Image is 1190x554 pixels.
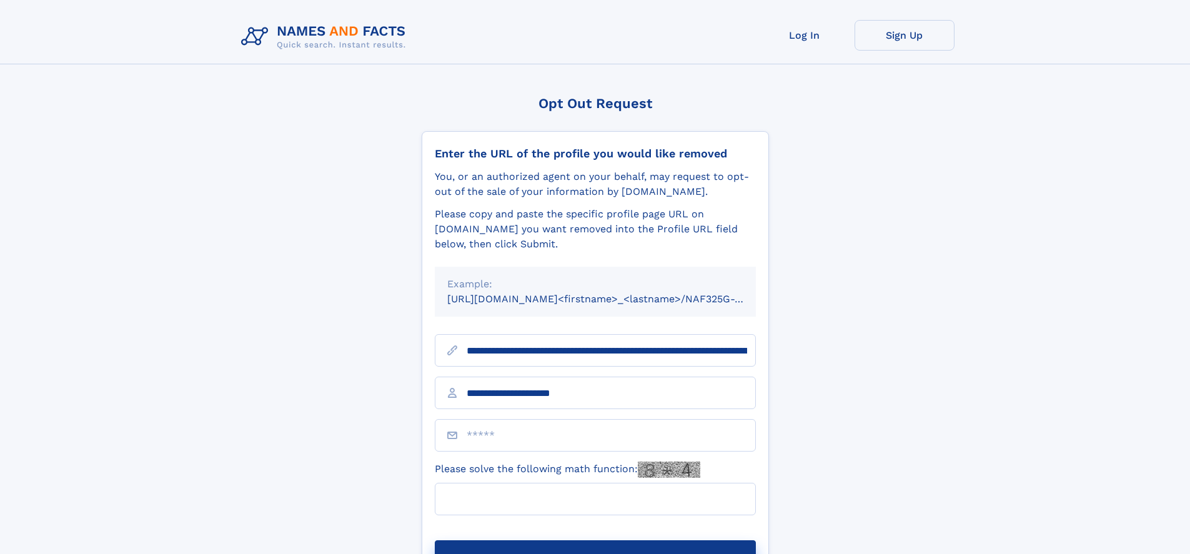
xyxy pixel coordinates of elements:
[422,96,769,111] div: Opt Out Request
[236,20,416,54] img: Logo Names and Facts
[447,293,780,305] small: [URL][DOMAIN_NAME]<firstname>_<lastname>/NAF325G-xxxxxxxx
[435,462,700,478] label: Please solve the following math function:
[435,207,756,252] div: Please copy and paste the specific profile page URL on [DOMAIN_NAME] you want removed into the Pr...
[435,169,756,199] div: You, or an authorized agent on your behalf, may request to opt-out of the sale of your informatio...
[435,147,756,161] div: Enter the URL of the profile you would like removed
[855,20,954,51] a: Sign Up
[755,20,855,51] a: Log In
[447,277,743,292] div: Example:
